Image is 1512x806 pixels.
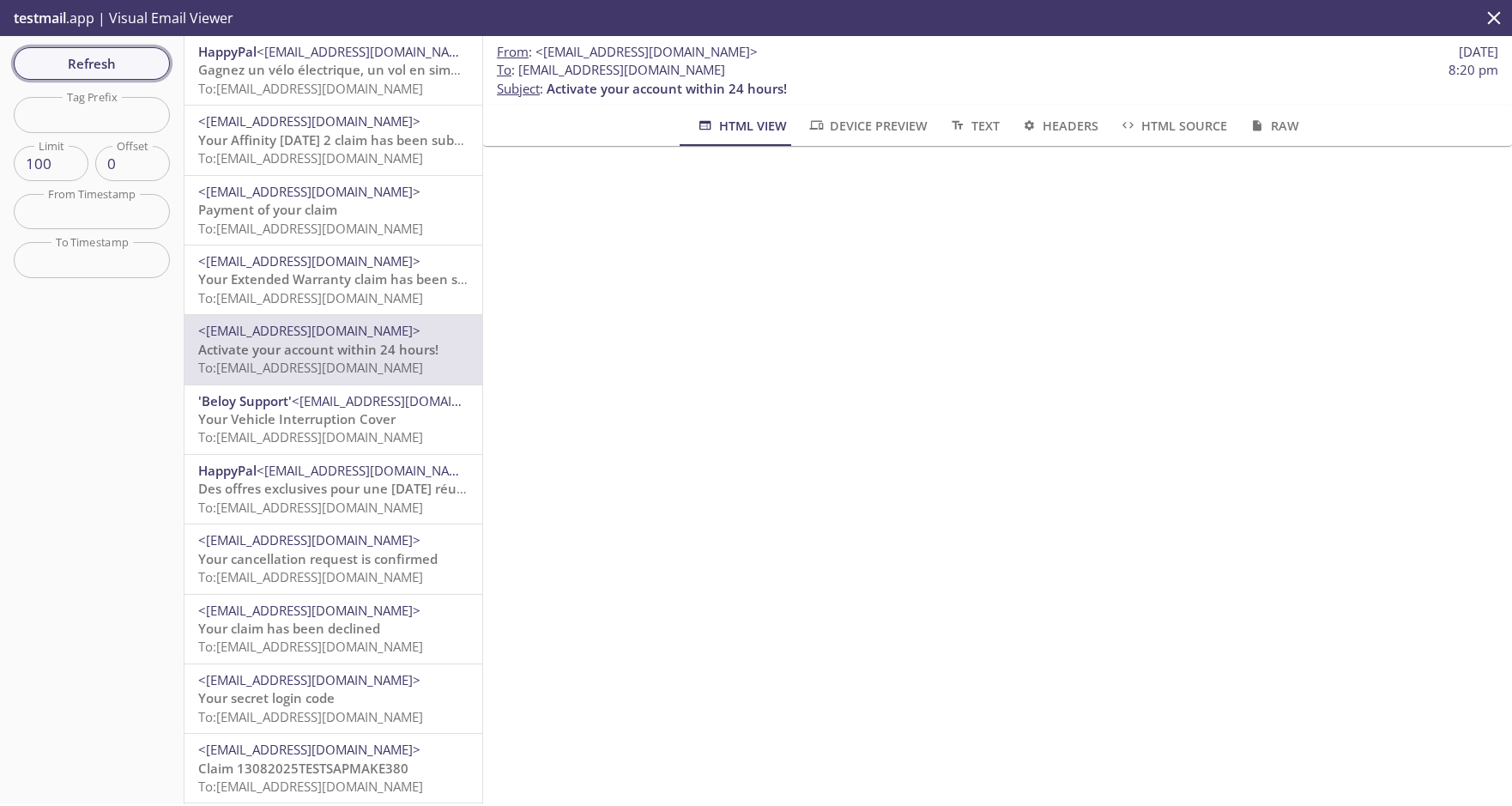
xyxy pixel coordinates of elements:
[1020,115,1098,136] span: Headers
[198,289,423,306] span: To: [EMAIL_ADDRESS][DOMAIN_NAME]
[198,480,506,497] span: Des offres exclusives pour une [DATE] réussie ! 🤩
[547,80,787,97] span: Activate your account within 24 hours!
[1248,115,1298,136] span: Raw
[198,252,420,270] span: <[EMAIL_ADDRESS][DOMAIN_NAME]>
[198,112,420,130] span: <[EMAIL_ADDRESS][DOMAIN_NAME]>
[807,115,928,136] span: Device Preview
[198,61,771,78] span: Gagnez un vélo électrique, un vol en simulateur de chute libre et plein d'autres surprises 🤩
[198,499,423,516] span: To: [EMAIL_ADDRESS][DOMAIN_NAME]
[198,550,438,567] span: Your cancellation request is confirmed
[198,568,423,585] span: To: [EMAIL_ADDRESS][DOMAIN_NAME]
[198,341,438,358] span: Activate your account within 24 hours!
[184,524,482,593] div: <[EMAIL_ADDRESS][DOMAIN_NAME]>Your cancellation request is confirmedTo:[EMAIL_ADDRESS][DOMAIN_NAME]
[198,322,420,339] span: <[EMAIL_ADDRESS][DOMAIN_NAME]>
[198,80,423,97] span: To: [EMAIL_ADDRESS][DOMAIN_NAME]
[1119,115,1227,136] span: HTML Source
[184,664,482,733] div: <[EMAIL_ADDRESS][DOMAIN_NAME]>Your secret login codeTo:[EMAIL_ADDRESS][DOMAIN_NAME]
[198,531,420,548] span: <[EMAIL_ADDRESS][DOMAIN_NAME]>
[497,61,1498,98] p: :
[184,315,482,384] div: <[EMAIL_ADDRESS][DOMAIN_NAME]>Activate your account within 24 hours!To:[EMAIL_ADDRESS][DOMAIN_NAME]
[198,392,292,409] span: 'Beloy Support'
[198,149,423,167] span: To: [EMAIL_ADDRESS][DOMAIN_NAME]
[27,52,156,75] span: Refresh
[184,245,482,314] div: <[EMAIL_ADDRESS][DOMAIN_NAME]>Your Extended Warranty claim has been submittedTo:[EMAIL_ADDRESS][D...
[198,201,337,218] span: Payment of your claim
[198,270,515,288] span: Your Extended Warranty claim has been submitted
[198,462,257,479] span: HappyPal
[948,115,999,136] span: Text
[184,734,482,803] div: <[EMAIL_ADDRESS][DOMAIN_NAME]>Claim 13082025TESTSAPMAKE380To:[EMAIL_ADDRESS][DOMAIN_NAME]
[497,43,758,61] span: :
[292,392,514,409] span: <[EMAIL_ADDRESS][DOMAIN_NAME]>
[257,462,479,479] span: <[EMAIL_ADDRESS][DOMAIN_NAME]>
[497,61,511,78] span: To
[198,741,420,758] span: <[EMAIL_ADDRESS][DOMAIN_NAME]>
[184,176,482,245] div: <[EMAIL_ADDRESS][DOMAIN_NAME]>Payment of your claimTo:[EMAIL_ADDRESS][DOMAIN_NAME]
[198,760,408,777] span: Claim 13082025TESTSAPMAKE380
[14,47,170,80] button: Refresh
[535,43,758,60] span: <[EMAIL_ADDRESS][DOMAIN_NAME]>
[198,410,396,427] span: Your Vehicle Interruption Cover
[497,61,725,79] span: : [EMAIL_ADDRESS][DOMAIN_NAME]
[184,106,482,174] div: <[EMAIL_ADDRESS][DOMAIN_NAME]>Your Affinity [DATE] 2 claim has been submittedTo:[EMAIL_ADDRESS][D...
[257,43,479,60] span: <[EMAIL_ADDRESS][DOMAIN_NAME]>
[198,708,423,725] span: To: [EMAIL_ADDRESS][DOMAIN_NAME]
[14,9,66,27] span: testmail
[198,43,257,60] span: HappyPal
[184,36,482,105] div: HappyPal<[EMAIL_ADDRESS][DOMAIN_NAME]>Gagnez un vélo électrique, un vol en simulateur de chute li...
[198,183,420,200] span: <[EMAIL_ADDRESS][DOMAIN_NAME]>
[184,385,482,454] div: 'Beloy Support'<[EMAIL_ADDRESS][DOMAIN_NAME]>Your Vehicle Interruption CoverTo:[EMAIL_ADDRESS][DO...
[198,778,423,795] span: To: [EMAIL_ADDRESS][DOMAIN_NAME]
[198,602,420,619] span: <[EMAIL_ADDRESS][DOMAIN_NAME]>
[198,671,420,688] span: <[EMAIL_ADDRESS][DOMAIN_NAME]>
[1459,43,1498,61] span: [DATE]
[184,595,482,664] div: <[EMAIL_ADDRESS][DOMAIN_NAME]>Your claim has been declinedTo:[EMAIL_ADDRESS][DOMAIN_NAME]
[198,359,423,376] span: To: [EMAIL_ADDRESS][DOMAIN_NAME]
[198,638,423,655] span: To: [EMAIL_ADDRESS][DOMAIN_NAME]
[198,428,423,445] span: To: [EMAIL_ADDRESS][DOMAIN_NAME]
[198,689,335,706] span: Your secret login code
[198,620,380,637] span: Your claim has been declined
[497,80,540,97] span: Subject
[1448,61,1498,79] span: 8:20 pm
[497,43,529,60] span: From
[696,115,786,136] span: HTML View
[184,455,482,524] div: HappyPal<[EMAIL_ADDRESS][DOMAIN_NAME]>Des offres exclusives pour une [DATE] réussie ! 🤩To:[EMAIL_...
[198,220,423,237] span: To: [EMAIL_ADDRESS][DOMAIN_NAME]
[198,131,495,148] span: Your Affinity [DATE] 2 claim has been submitted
